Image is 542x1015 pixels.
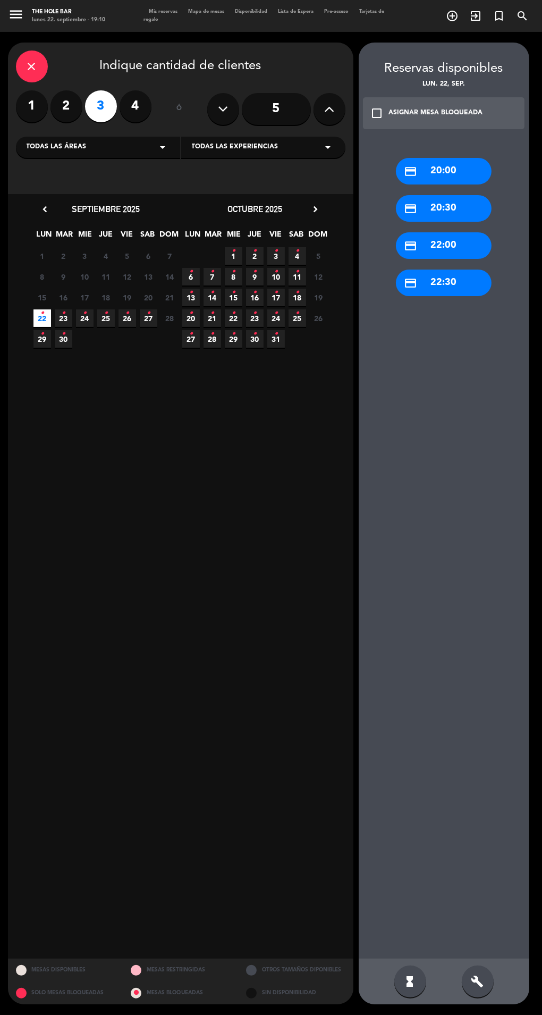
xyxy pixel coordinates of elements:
span: 3 [76,247,94,265]
span: LUN [184,228,201,246]
span: 16 [246,289,264,306]
span: 25 [97,309,115,327]
i: • [274,263,278,280]
span: LUN [35,228,53,246]
i: • [274,242,278,259]
i: • [253,305,257,322]
div: Reservas disponibles [359,58,529,79]
div: SIN DISPONIBILIDAD [238,982,353,1004]
span: 19 [310,289,327,306]
span: 26 [118,309,136,327]
span: 4 [97,247,115,265]
i: • [147,305,150,322]
i: add_circle_outline [446,10,459,22]
i: • [210,284,214,301]
span: 23 [246,309,264,327]
i: chevron_left [40,204,51,215]
span: VIE [118,228,135,246]
span: 26 [310,309,327,327]
span: octubre 2025 [227,204,282,214]
span: 22 [33,309,51,327]
i: • [232,263,235,280]
span: 5 [310,247,327,265]
span: 1 [33,247,51,265]
span: DOM [308,228,326,246]
span: septiembre 2025 [72,204,140,214]
span: Disponibilidad [230,9,273,14]
i: • [253,325,257,342]
label: 4 [120,90,151,122]
i: arrow_drop_down [322,141,335,154]
i: • [40,305,44,322]
div: The Hole Bar [32,8,105,16]
span: 1 [225,247,242,265]
i: credit_card [404,239,417,253]
span: 12 [310,268,327,286]
span: 8 [33,268,51,286]
span: SAB [139,228,156,246]
span: 13 [140,268,157,286]
i: • [232,284,235,301]
span: 15 [33,289,51,306]
i: • [253,263,257,280]
i: • [40,325,44,342]
i: • [189,263,193,280]
span: 12 [118,268,136,286]
i: hourglass_full [404,975,417,988]
span: 27 [140,309,157,327]
span: 11 [289,268,306,286]
i: • [62,325,65,342]
span: MIE [225,228,243,246]
span: 8 [225,268,242,286]
i: • [210,325,214,342]
span: 20 [182,309,200,327]
i: build [471,975,484,988]
span: 17 [76,289,94,306]
i: turned_in_not [493,10,505,22]
i: exit_to_app [469,10,482,22]
span: 17 [267,289,285,306]
label: 3 [85,90,117,122]
div: 22:30 [396,270,492,296]
i: • [232,325,235,342]
span: 10 [76,268,94,286]
i: credit_card [404,165,417,178]
div: SOLO MESAS BLOQUEADAS [8,982,123,1004]
span: 23 [55,309,72,327]
div: lun. 22, sep. [359,79,529,90]
span: 14 [161,268,179,286]
div: 20:30 [396,195,492,222]
i: • [295,305,299,322]
span: 18 [289,289,306,306]
i: menu [8,6,24,22]
span: Todas las experiencias [192,142,278,153]
span: 2 [246,247,264,265]
span: Lista de Espera [273,9,319,14]
i: • [210,305,214,322]
span: 31 [267,330,285,348]
i: • [274,305,278,322]
span: 24 [267,309,285,327]
i: • [62,305,65,322]
span: 14 [204,289,221,306]
span: 4 [289,247,306,265]
span: 13 [182,289,200,306]
span: VIE [267,228,284,246]
span: 9 [55,268,72,286]
span: 28 [204,330,221,348]
span: Todas las áreas [27,142,87,153]
div: ASIGNAR MESA BLOQUEADA [389,108,483,119]
span: 19 [118,289,136,306]
span: 24 [76,309,94,327]
span: JUE [246,228,264,246]
span: 9 [246,268,264,286]
div: 22:00 [396,232,492,259]
span: Pre-acceso [319,9,354,14]
span: 27 [182,330,200,348]
span: 2 [55,247,72,265]
span: 15 [225,289,242,306]
i: • [253,242,257,259]
i: credit_card [404,202,417,215]
i: credit_card [404,276,417,290]
span: MAR [205,228,222,246]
